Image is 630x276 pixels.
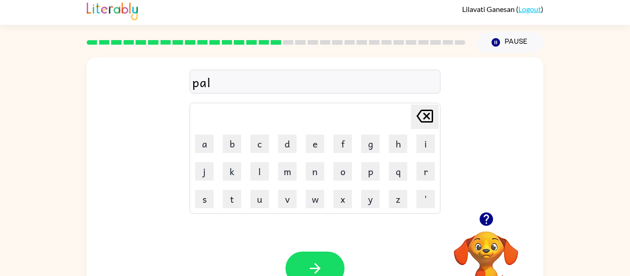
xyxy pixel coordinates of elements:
[192,72,438,92] div: pal
[278,162,297,181] button: m
[278,135,297,153] button: d
[333,135,352,153] button: f
[306,135,324,153] button: e
[361,162,380,181] button: p
[223,135,241,153] button: b
[476,32,543,53] button: Pause
[306,162,324,181] button: n
[416,190,435,208] button: '
[223,190,241,208] button: t
[518,5,541,13] a: Logout
[195,190,214,208] button: s
[361,190,380,208] button: y
[389,162,407,181] button: q
[416,135,435,153] button: i
[361,135,380,153] button: g
[333,162,352,181] button: o
[306,190,324,208] button: w
[333,190,352,208] button: x
[195,135,214,153] button: a
[278,190,297,208] button: v
[195,162,214,181] button: j
[250,190,269,208] button: u
[389,190,407,208] button: z
[250,162,269,181] button: l
[416,162,435,181] button: r
[389,135,407,153] button: h
[223,162,241,181] button: k
[462,5,543,13] div: ( )
[462,5,516,13] span: Lilavati Ganesan
[250,135,269,153] button: c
